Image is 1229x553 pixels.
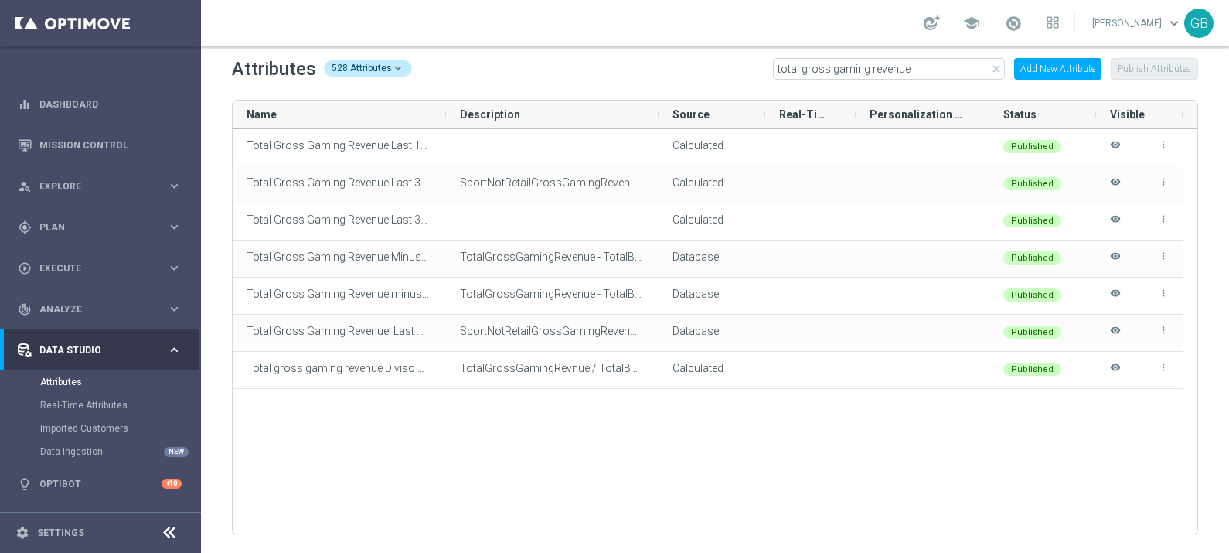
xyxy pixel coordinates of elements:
[1158,251,1169,261] i: more_vert
[167,302,182,316] i: keyboard_arrow_right
[17,180,182,193] button: person_search Explore keyboard_arrow_right
[40,445,161,458] a: Data Ingestion
[18,220,167,234] div: Plan
[17,478,182,490] button: lightbulb Optibot +10
[18,84,182,125] div: Dashboard
[247,213,453,226] span: Total Gross Gaming Revenue Last 30 days
[773,58,1005,80] input: Quick find attribute
[672,204,751,235] div: Type
[870,108,963,121] span: Personalization Tag
[40,440,199,463] div: Data Ingestion
[17,221,182,234] div: gps_fixed Plan keyboard_arrow_right
[672,130,751,161] div: Type
[40,370,199,394] div: Attributes
[672,278,751,309] div: Type
[1003,326,1061,339] div: Published
[1003,251,1061,265] div: Published
[1110,251,1121,276] i: Hide attribute
[1158,176,1169,187] i: more_vert
[1110,108,1145,121] span: Visible
[779,108,829,121] span: Real-Time
[18,261,167,275] div: Execute
[40,376,161,388] a: Attributes
[460,108,520,121] span: Description
[1003,140,1061,153] div: Published
[18,179,167,193] div: Explore
[672,251,719,263] span: Database
[39,264,167,273] span: Execute
[1158,325,1169,336] i: more_vert
[1110,288,1121,313] i: Hide attribute
[672,353,751,384] div: Type
[1110,176,1121,202] i: Hide attribute
[672,139,723,152] span: Calculated
[18,97,32,111] i: equalizer
[247,325,470,337] span: Total Gross Gaming Revenue, Last One Month
[18,477,32,491] i: lightbulb
[1110,139,1121,165] i: Hide attribute
[460,362,762,374] span: TotalGrossGamingRevnue / TotalBonusAmount, Last 30 days
[15,526,29,540] i: settings
[39,223,167,232] span: Plan
[17,344,182,357] button: Data Studio keyboard_arrow_right
[672,288,719,300] span: Database
[247,176,454,189] span: Total Gross Gaming Revenue Last 3 Month
[164,447,189,457] div: NEW
[247,139,453,152] span: Total Gross Gaming Revenue Last 14 days
[460,288,714,300] span: TotalGrossGamingRevenue - TotalBonusConsumed
[672,362,723,374] span: Calculated
[672,241,751,272] div: Type
[39,182,167,191] span: Explore
[167,261,182,275] i: keyboard_arrow_right
[1184,9,1214,38] div: GB
[1003,108,1037,121] span: Status
[672,176,723,189] span: Calculated
[672,325,719,337] span: Database
[39,305,167,314] span: Analyze
[672,316,751,346] div: Type
[1003,288,1061,302] div: Published
[167,179,182,193] i: keyboard_arrow_right
[40,417,199,440] div: Imported Customers
[1158,362,1169,373] i: more_vert
[1110,325,1121,350] i: Hide attribute
[232,56,316,81] h2: Attributes
[1158,288,1169,299] i: more_vert
[1158,213,1169,224] i: more_vert
[162,479,182,489] div: +10
[672,167,751,198] div: Type
[672,213,723,226] span: Calculated
[167,220,182,234] i: keyboard_arrow_right
[672,108,710,121] span: Source
[17,98,182,111] button: equalizer Dashboard
[18,261,32,275] i: play_circle_outline
[1014,58,1101,80] button: Add New Attribute
[1110,362,1121,387] i: Hide attribute
[39,125,182,166] a: Mission Control
[990,63,1003,75] i: close
[460,251,692,263] span: TotalGrossGamingRevenue - TotalBonusWager
[40,394,199,417] div: Real-Time Attributes
[17,303,182,316] button: track_changes Analyze keyboard_arrow_right
[18,125,182,166] div: Mission Control
[1091,12,1184,35] a: [PERSON_NAME]keyboard_arrow_down
[247,251,502,263] span: Total Gross Gaming Revenue Minus Bonus Wagared
[37,528,84,538] a: Settings
[1110,213,1121,239] i: Hide attribute
[18,220,32,234] i: gps_fixed
[324,60,412,77] div: 528 Attributes
[39,346,167,355] span: Data Studio
[40,399,161,411] a: Real-Time Attributes
[17,262,182,275] button: play_circle_outline Execute keyboard_arrow_right
[963,15,980,32] span: school
[18,302,167,316] div: Analyze
[247,362,578,374] span: Total gross gaming revenue Diviso Total bonus wagered Last month
[1003,363,1061,376] div: Published
[17,139,182,152] button: Mission Control
[1003,177,1061,190] div: Published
